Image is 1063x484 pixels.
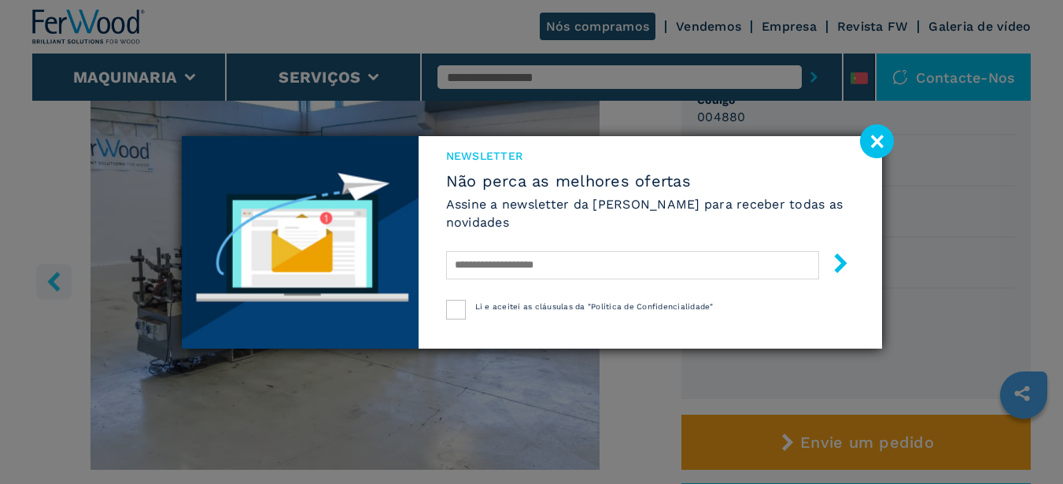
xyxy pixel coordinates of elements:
[446,172,854,190] span: Não perca as melhores ofertas
[815,247,851,284] button: submit-button
[475,302,714,311] span: Li e aceitei as cláusulas da "Política de Confidencialidade"
[446,148,854,164] span: Newsletter
[446,195,854,231] h6: Assine a newsletter da [PERSON_NAME] para receber todas as novidades
[182,136,419,349] img: Newsletter image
